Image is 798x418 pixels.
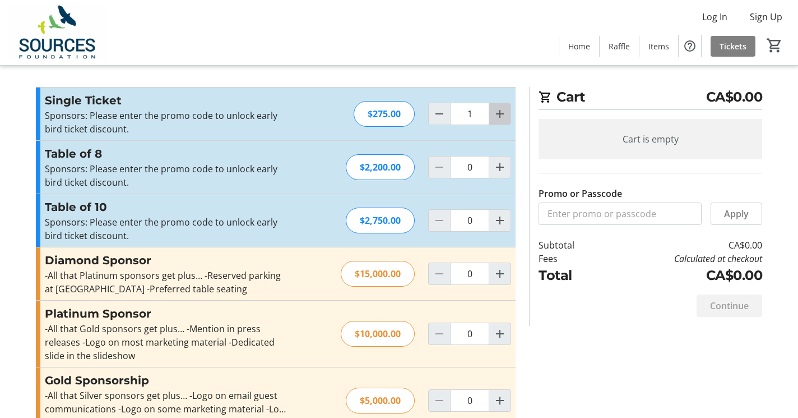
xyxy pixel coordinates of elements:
[45,389,290,416] div: -All that Silver sponsors get plus… -Logo on email guest communications -Logo on some marketing m...
[346,388,415,414] div: $5,000.00
[341,261,415,287] div: $15,000.00
[45,162,290,189] p: Sponsors: Please enter the promo code to unlock early bird ticket discount.
[604,252,762,265] td: Calculated at checkout
[450,103,489,125] input: Single Ticket Quantity
[45,215,290,242] p: Sponsors: Please enter the promo code to unlock early bird ticket discount.
[489,323,511,344] button: Increment by one
[539,238,604,252] td: Subtotal
[354,101,415,127] div: $275.00
[639,36,678,57] a: Items
[539,252,604,265] td: Fees
[7,4,106,61] img: Sources Foundation's Logo
[711,36,755,57] a: Tickets
[539,265,604,286] td: Total
[429,103,450,125] button: Decrement by one
[539,87,762,110] h2: Cart
[604,265,762,286] td: CA$0.00
[489,210,511,231] button: Increment by one
[45,252,290,269] h3: Diamond Sponsor
[45,92,290,109] h3: Single Ticket
[45,145,290,162] h3: Table of 8
[702,10,727,24] span: Log In
[489,157,511,178] button: Increment by one
[45,372,290,389] h3: Gold Sponsorship
[604,238,762,252] td: CA$0.00
[450,209,489,232] input: Table of 10 Quantity
[450,389,489,412] input: Gold Sponsorship Quantity
[450,323,489,345] input: Platinum Sponsor Quantity
[341,321,415,347] div: $10,000.00
[539,203,702,225] input: Enter promo or passcode
[539,119,762,159] div: Cart is empty
[724,207,749,221] span: Apply
[609,40,630,52] span: Raffle
[489,263,511,284] button: Increment by one
[750,10,782,24] span: Sign Up
[489,103,511,125] button: Increment by one
[450,263,489,285] input: Diamond Sponsor Quantity
[346,208,415,233] div: $2,750.00
[679,35,701,57] button: Help
[346,154,415,180] div: $2,200.00
[648,40,669,52] span: Items
[45,269,290,296] div: -All that Platinum sponsors get plus… -Reserved parking at [GEOGRAPHIC_DATA] -Preferred table sea...
[706,87,763,107] span: CA$0.00
[741,8,791,26] button: Sign Up
[559,36,599,57] a: Home
[45,199,290,215] h3: Table of 10
[45,305,290,322] h3: Platinum Sponsor
[45,322,290,362] div: -All that Gold sponsors get plus… -Mention in press releases -Logo on most marketing material -De...
[720,40,746,52] span: Tickets
[693,8,736,26] button: Log In
[600,36,639,57] a: Raffle
[764,35,785,56] button: Cart
[539,187,622,200] label: Promo or Passcode
[568,40,590,52] span: Home
[45,109,290,136] p: Sponsors: Please enter the promo code to unlock early bird ticket discount.
[450,156,489,178] input: Table of 8 Quantity
[711,203,762,225] button: Apply
[489,390,511,411] button: Increment by one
